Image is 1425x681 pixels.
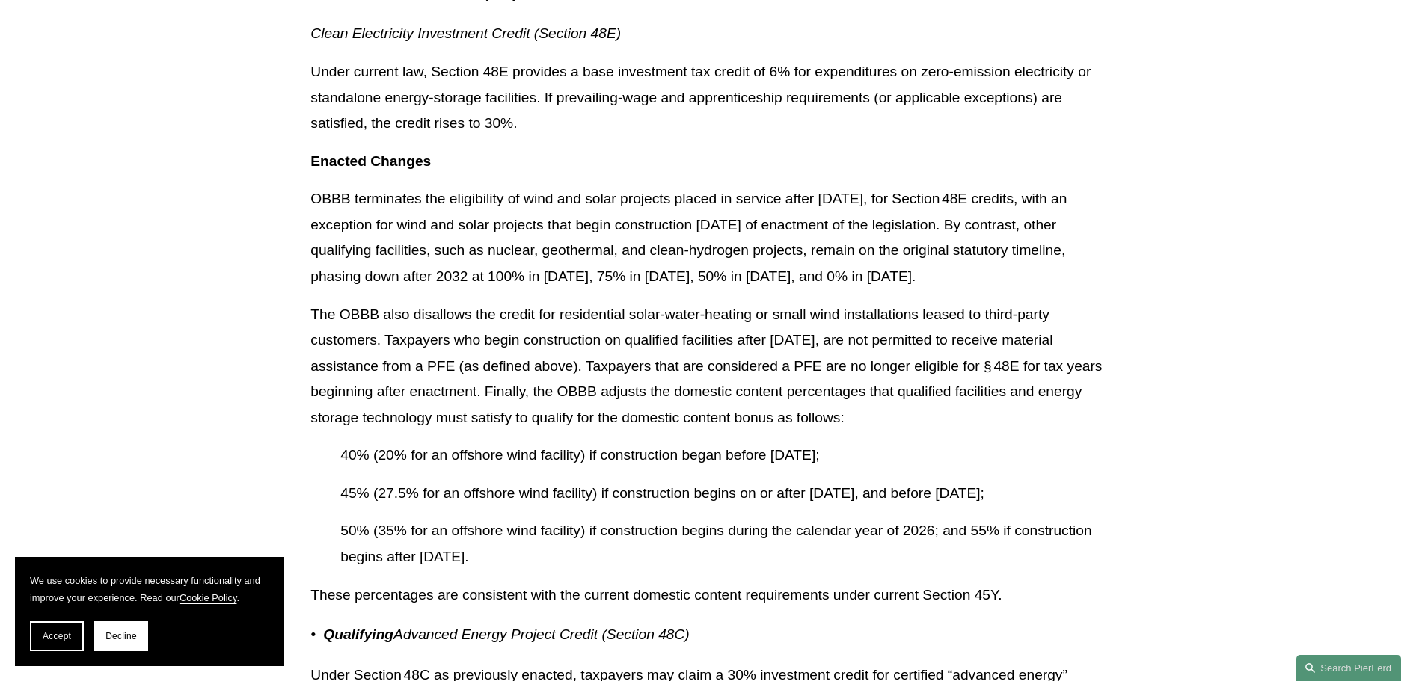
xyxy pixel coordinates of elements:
section: Cookie banner [15,557,284,666]
strong: Enacted Changes [310,153,431,169]
em: Clean Electricity Investment Credit (Section 48E) [310,25,621,41]
p: We use cookies to provide necessary functionality and improve your experience. Read our . [30,572,269,606]
button: Accept [30,621,84,651]
p: Under current law, Section 48E provides a base investment tax credit of 6% for expenditures on ze... [310,59,1114,137]
p: 50% (35% for an offshore wind facility) if construction begins during the calendar year of 2026; ... [340,518,1114,570]
p: The OBBB also disallows the credit for residential solar‑water‑heating or small wind installation... [310,302,1114,431]
a: Cookie Policy [180,592,237,603]
em: Qualifying [323,626,393,642]
span: Decline [105,631,137,641]
p: 45% (27.5% for an offshore wind facility) if construction begins on or after [DATE], and before [... [340,481,1114,507]
span: Accept [43,631,71,641]
p: OBBB terminates the eligibility of wind and solar projects placed in service after [DATE], for Se... [310,186,1114,289]
p: These percentages are consistent with the current domestic content requirements under current Sec... [310,582,1114,608]
button: Decline [94,621,148,651]
a: Search this site [1296,655,1401,681]
p: 40% (20% for an offshore wind facility) if construction began before [DATE]; [340,443,1114,469]
em: Advanced Energy Project Credit (Section 48C) [393,626,690,642]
